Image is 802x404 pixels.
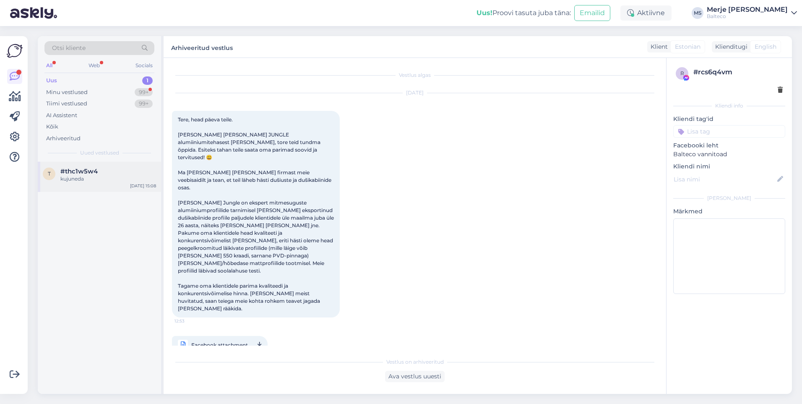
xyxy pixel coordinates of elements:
p: Balteco vannitoad [673,150,785,159]
a: Merje [PERSON_NAME]Balteco [707,6,797,20]
div: [DATE] 15:08 [130,183,156,189]
span: 12:53 [174,318,206,324]
div: 1 [142,76,153,85]
div: Kliendi info [673,102,785,110]
label: Arhiveeritud vestlus [171,41,233,52]
span: Estonian [675,42,700,51]
p: Kliendi tag'id [673,115,785,123]
span: r [680,70,684,76]
div: Kõik [46,123,58,131]
div: kujuneda [60,175,156,183]
div: Proovi tasuta juba täna: [477,8,571,18]
div: # rcs6q4vm [693,67,783,77]
div: [PERSON_NAME] [673,194,785,202]
div: Klient [647,42,668,51]
div: 99+ [135,88,153,97]
b: Uus! [477,9,492,17]
div: Uus [46,76,57,85]
span: Vestlus on arhiveeritud [386,358,444,366]
img: Askly Logo [7,43,23,59]
div: AI Assistent [46,111,77,120]
input: Lisa nimi [674,175,776,184]
div: Socials [134,60,154,71]
div: Vestlus algas [172,71,658,79]
div: MS [692,7,703,19]
p: Märkmed [673,207,785,216]
span: Facebook attachment [191,340,248,350]
div: Minu vestlused [46,88,88,97]
div: All [44,60,54,71]
div: Ava vestlus uuesti [385,371,445,382]
p: Facebooki leht [673,141,785,150]
span: t [48,171,51,177]
div: [DATE] [172,89,658,97]
button: Emailid [574,5,610,21]
p: Kliendi nimi [673,162,785,171]
a: Facebook attachment12:54 [172,336,268,354]
span: #thc1w5w4 [60,168,98,175]
div: Balteco [707,13,788,20]
div: 99+ [135,100,153,108]
div: Klienditugi [712,42,747,51]
span: English [755,42,776,51]
div: Tiimi vestlused [46,100,87,108]
div: Aktiivne [620,5,672,21]
div: Merje [PERSON_NAME] [707,6,788,13]
span: Uued vestlused [80,149,119,157]
span: Otsi kliente [52,44,86,52]
div: Arhiveeritud [46,134,81,143]
input: Lisa tag [673,125,785,138]
div: Web [87,60,102,71]
span: Tere, head päeva teile. [PERSON_NAME] [PERSON_NAME] JUNGLE alumiiniumitehasest [PERSON_NAME], tor... [178,116,335,312]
